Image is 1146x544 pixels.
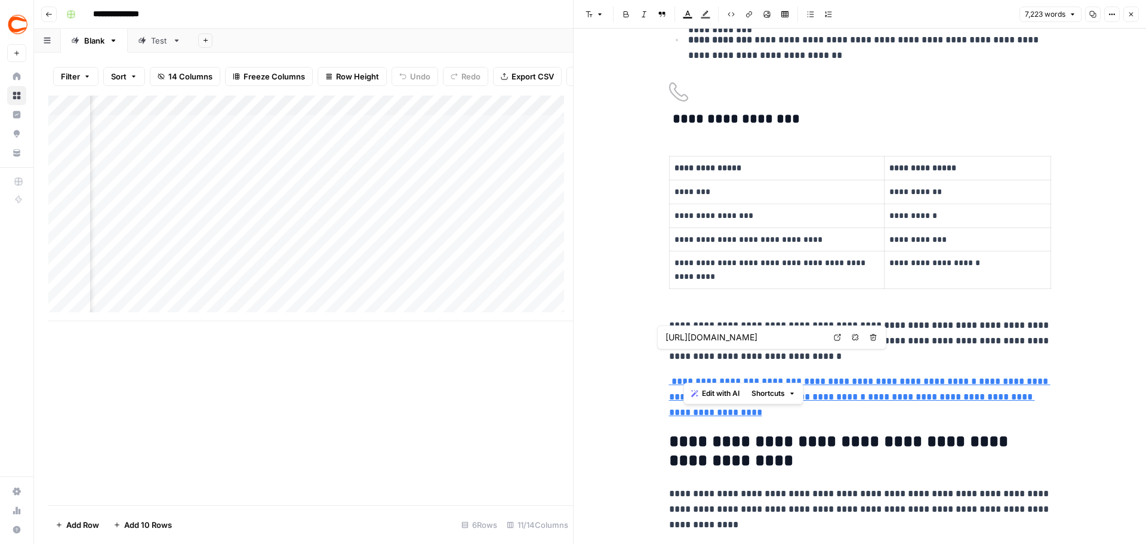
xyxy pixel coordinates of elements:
a: Home [7,67,26,86]
span: Add 10 Rows [124,519,172,531]
button: Freeze Columns [225,67,313,86]
button: Shortcuts [747,386,800,401]
button: 7,223 words [1019,7,1082,22]
button: Redo [443,67,488,86]
span: 14 Columns [168,70,212,82]
img: Covers Logo [7,14,29,35]
span: Add Row [66,519,99,531]
span: Shortcuts [751,388,785,399]
div: 11/14 Columns [502,515,573,534]
button: Add 10 Rows [106,515,179,534]
span: Export CSV [512,70,554,82]
a: Your Data [7,143,26,162]
div: 6 Rows [457,515,502,534]
span: Redo [461,70,480,82]
button: Workspace: Covers [7,10,26,39]
div: Test [151,35,168,47]
button: Export CSV [493,67,562,86]
span: Edit with AI [702,388,740,399]
button: Add Row [48,515,106,534]
span: Row Height [336,70,379,82]
button: Help + Support [7,520,26,539]
span: Filter [61,70,80,82]
span: Freeze Columns [244,70,305,82]
a: Test [128,29,191,53]
a: Blank [61,29,128,53]
a: Opportunities [7,124,26,143]
button: Row Height [318,67,387,86]
button: Sort [103,67,145,86]
a: Usage [7,501,26,520]
button: Edit with AI [686,386,744,401]
span: 7,223 words [1025,9,1065,20]
a: Browse [7,86,26,105]
a: Settings [7,482,26,501]
button: Filter [53,67,98,86]
div: Blank [84,35,104,47]
a: Insights [7,105,26,124]
button: 14 Columns [150,67,220,86]
span: Undo [410,70,430,82]
span: Sort [111,70,127,82]
button: Undo [392,67,438,86]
